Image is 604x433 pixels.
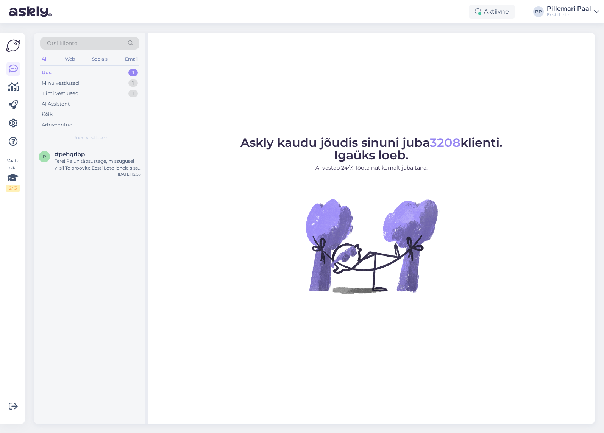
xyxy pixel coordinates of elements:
div: PP [533,6,544,17]
div: Minu vestlused [42,79,79,87]
div: Uus [42,69,52,76]
div: Pillemari Paal [547,6,591,12]
div: Email [123,54,139,64]
div: AI Assistent [42,100,70,108]
div: Web [63,54,76,64]
div: Arhiveeritud [42,121,73,129]
div: Eesti Loto [547,12,591,18]
div: Tiimi vestlused [42,90,79,97]
span: Askly kaudu jõudis sinuni juba klienti. Igaüks loeb. [240,135,503,162]
img: No Chat active [303,178,440,314]
div: [DATE] 12:55 [118,171,141,177]
div: Tere! Palun täpsustage, missugusel viisil Te proovite Eesti Loto lehele sisse logida ning millise... [55,158,141,171]
p: AI vastab 24/7. Tööta nutikamalt juba täna. [240,164,503,172]
div: 1 [128,69,138,76]
span: Uued vestlused [72,134,108,141]
div: Socials [91,54,109,64]
span: #pehqribp [55,151,85,158]
div: Aktiivne [469,5,515,19]
div: 2 / 3 [6,185,20,192]
div: 1 [128,79,138,87]
span: p [43,154,46,159]
span: Otsi kliente [47,39,77,47]
div: 1 [128,90,138,97]
div: All [40,54,49,64]
div: Kõik [42,111,53,118]
img: Askly Logo [6,39,20,53]
span: 3208 [430,135,460,150]
a: Pillemari PaalEesti Loto [547,6,599,18]
div: Vaata siia [6,157,20,192]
